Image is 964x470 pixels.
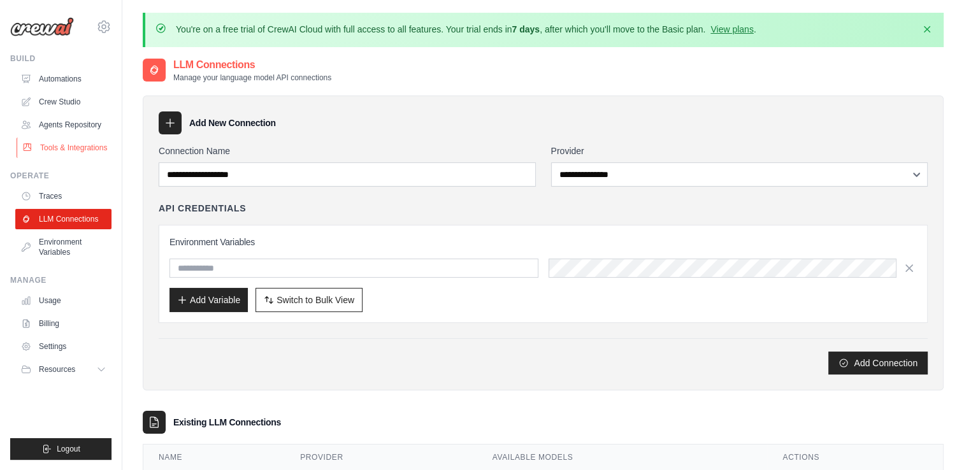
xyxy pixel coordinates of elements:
a: Automations [15,69,112,89]
span: Logout [57,444,80,454]
span: Switch to Bulk View [277,294,354,306]
p: You're on a free trial of CrewAI Cloud with full access to all features. Your trial ends in , aft... [176,23,756,36]
div: Manage [10,275,112,285]
img: Logo [10,17,74,36]
div: Build [10,53,112,64]
button: Switch to Bulk View [255,288,363,312]
button: Resources [15,359,112,380]
a: LLM Connections [15,209,112,229]
button: Add Variable [169,288,248,312]
a: Settings [15,336,112,357]
h3: Add New Connection [189,117,276,129]
a: View plans [710,24,753,34]
div: Operate [10,171,112,181]
h4: API Credentials [159,202,246,215]
a: Billing [15,313,112,334]
button: Logout [10,438,112,460]
span: Resources [39,364,75,374]
a: Traces [15,186,112,206]
h3: Existing LLM Connections [173,416,281,429]
strong: 7 days [512,24,540,34]
a: Environment Variables [15,232,112,262]
a: Usage [15,290,112,311]
h2: LLM Connections [173,57,331,73]
a: Agents Repository [15,115,112,135]
p: Manage your language model API connections [173,73,331,83]
h3: Environment Variables [169,236,917,248]
button: Add Connection [828,352,928,374]
a: Tools & Integrations [17,138,113,158]
label: Connection Name [159,145,536,157]
label: Provider [551,145,928,157]
a: Crew Studio [15,92,112,112]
